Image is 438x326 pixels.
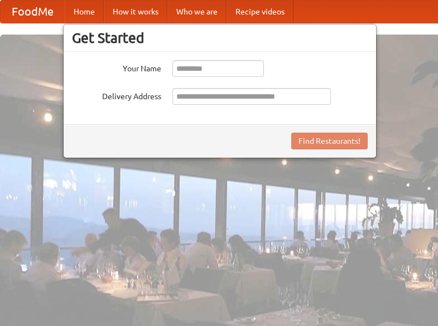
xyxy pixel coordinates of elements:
[291,133,368,149] button: Find Restaurants!
[72,30,368,46] h3: Get Started
[104,1,167,23] a: How it works
[227,1,293,23] a: Recipe videos
[72,60,161,74] label: Your Name
[65,1,104,23] a: Home
[72,88,161,102] label: Delivery Address
[167,1,227,23] a: Who we are
[1,1,65,23] a: FoodMe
